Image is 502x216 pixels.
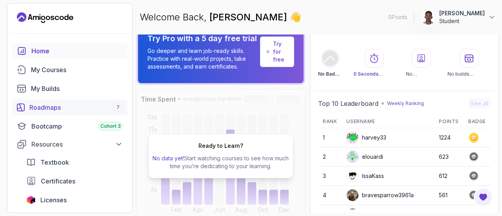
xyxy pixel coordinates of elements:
div: harvey33 [346,131,386,144]
img: jetbrains icon [26,196,36,204]
a: Try for free [260,36,294,67]
span: Licenses [40,195,67,205]
td: 1224 [434,128,464,147]
span: Cohort 3 [100,123,121,129]
img: user profile image [347,189,358,201]
a: licenses [22,192,127,208]
div: Resources [31,140,123,149]
img: default monster avatar [347,151,358,163]
div: My Courses [31,65,123,74]
span: Certificates [41,176,75,186]
div: Home [31,46,123,56]
a: certificates [22,173,127,189]
td: 4 [318,186,342,205]
div: Roadmaps [29,103,123,112]
td: 612 [434,167,464,186]
td: 3 [318,167,342,186]
button: See all [468,98,491,109]
button: Resources [12,137,127,151]
h2: Ready to Learn? [198,142,243,150]
p: No Badge :( [318,71,342,77]
th: Rank [318,115,342,128]
a: Try for free [273,40,287,64]
p: Try Pro with a 5 day free trial [147,33,257,44]
p: Student [439,17,485,25]
span: Textbook [40,158,69,167]
a: roadmaps [12,100,127,115]
a: textbook [22,154,127,170]
span: 👋 [289,11,301,24]
span: No data yet! [153,155,184,162]
p: [PERSON_NAME] [439,9,485,17]
div: bravesparrow3961a [346,189,414,201]
p: Go deeper and learn job-ready skills. Practice with real-world projects, take assessments, and ea... [147,47,257,71]
a: home [12,43,127,59]
div: Bootcamp [31,122,123,131]
span: 7 [116,104,120,111]
p: Start watching courses to see how much time you’re dedicating to your learning. [152,154,290,170]
p: Weekly Ranking [387,100,424,107]
button: user profile image[PERSON_NAME]Student [420,9,496,25]
div: IssaKass [346,170,384,182]
td: 623 [434,147,464,167]
p: 0 Points [388,13,407,21]
a: builds [12,81,127,96]
a: bootcamp [12,118,127,134]
td: 1 [318,128,342,147]
div: elouardi [346,151,383,163]
h2: Top 10 Leaderboard [318,99,378,108]
a: Landing page [17,11,73,24]
th: Username [342,115,434,128]
th: Points [434,115,464,128]
span: [PERSON_NAME] [209,11,289,23]
span: 0 Seconds [353,71,383,77]
div: My Builds [31,84,123,93]
p: Watched [353,71,395,77]
p: Welcome Back, [140,11,301,24]
p: No certificates [406,71,436,77]
img: default monster avatar [347,132,358,143]
td: 561 [434,186,464,205]
img: user profile image [347,170,358,182]
p: No builds completed [447,71,491,77]
img: user profile image [421,10,436,25]
th: Badge [464,115,491,128]
td: 2 [318,147,342,167]
a: courses [12,62,127,78]
button: Open Feedback Button [474,188,493,207]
